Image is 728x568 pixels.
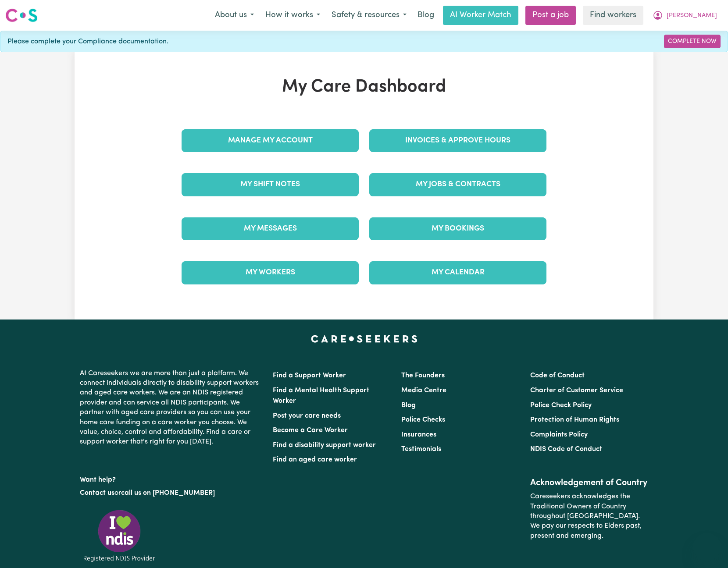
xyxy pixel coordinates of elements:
a: Post your care needs [273,412,341,419]
p: Want help? [80,472,262,485]
button: Safety & resources [326,6,412,25]
a: My Workers [182,261,359,284]
a: Charter of Customer Service [530,387,623,394]
a: My Shift Notes [182,173,359,196]
a: Careseekers logo [5,5,38,25]
a: Find an aged care worker [273,456,357,463]
a: Find workers [583,6,643,25]
a: Careseekers home page [311,335,418,342]
button: My Account [647,6,723,25]
a: My Jobs & Contracts [369,173,546,196]
a: Manage My Account [182,129,359,152]
p: At Careseekers we are more than just a platform. We connect individuals directly to disability su... [80,365,262,451]
a: Find a disability support worker [273,442,376,449]
a: Contact us [80,490,114,497]
a: My Bookings [369,217,546,240]
a: Police Check Policy [530,402,592,409]
a: call us on [PHONE_NUMBER] [121,490,215,497]
a: Find a Mental Health Support Worker [273,387,369,405]
a: Blog [401,402,416,409]
a: Media Centre [401,387,446,394]
button: How it works [260,6,326,25]
a: Complaints Policy [530,431,588,438]
a: Find a Support Worker [273,372,346,379]
a: NDIS Code of Conduct [530,446,602,453]
span: [PERSON_NAME] [667,11,717,21]
a: Protection of Human Rights [530,416,619,423]
button: About us [209,6,260,25]
p: Careseekers acknowledges the Traditional Owners of Country throughout [GEOGRAPHIC_DATA]. We pay o... [530,488,648,544]
a: My Messages [182,217,359,240]
img: Careseekers logo [5,7,38,23]
h2: Acknowledgement of Country [530,478,648,488]
a: The Founders [401,372,445,379]
a: Become a Care Worker [273,427,348,434]
a: My Calendar [369,261,546,284]
img: Registered NDIS provider [80,508,159,563]
iframe: Button to launch messaging window [693,533,721,561]
a: Post a job [525,6,576,25]
a: Complete Now [664,35,721,48]
p: or [80,485,262,501]
a: Code of Conduct [530,372,585,379]
a: Police Checks [401,416,445,423]
a: Invoices & Approve Hours [369,129,546,152]
span: Please complete your Compliance documentation. [7,36,168,47]
a: Blog [412,6,439,25]
a: Testimonials [401,446,441,453]
h1: My Care Dashboard [176,77,552,98]
a: AI Worker Match [443,6,518,25]
a: Insurances [401,431,436,438]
